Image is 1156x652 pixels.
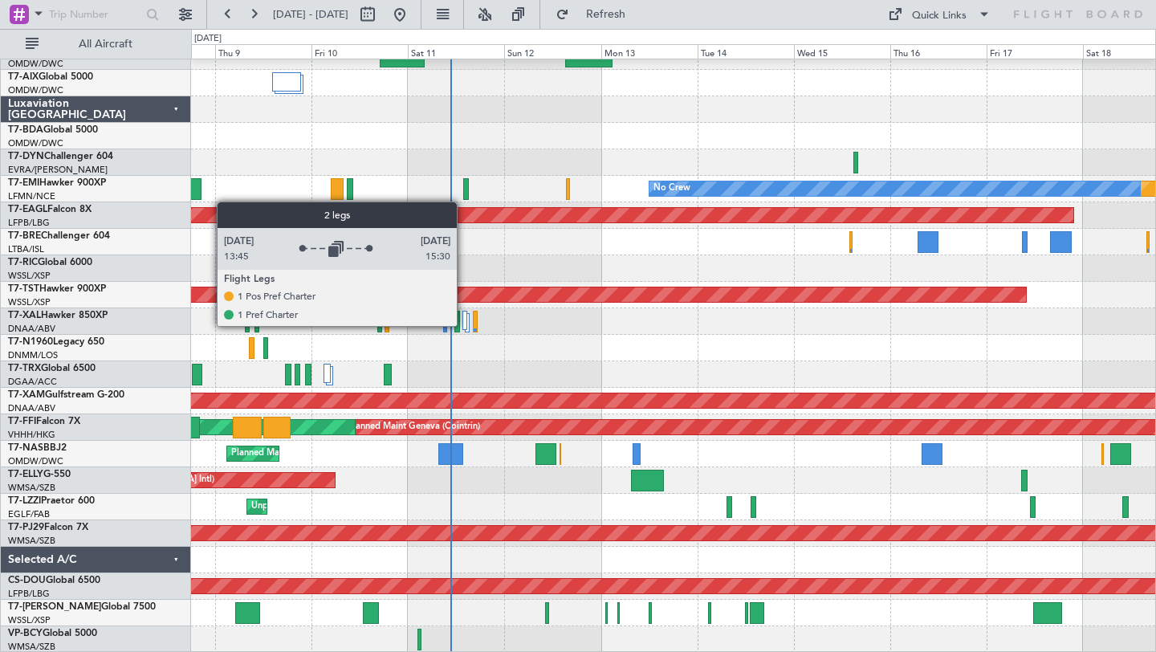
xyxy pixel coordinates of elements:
[8,296,51,308] a: WSSL/XSP
[8,614,51,626] a: WSSL/XSP
[8,349,58,361] a: DNMM/LOS
[8,496,41,506] span: T7-LZZI
[8,523,88,532] a: T7-PJ29Falcon 7X
[8,455,63,467] a: OMDW/DWC
[794,44,890,59] div: Wed 15
[8,588,50,600] a: LFPB/LBG
[8,629,97,638] a: VP-BCYGlobal 5000
[8,508,50,520] a: EGLF/FAB
[8,364,41,373] span: T7-TRX
[8,205,92,214] a: T7-EAGLFalcon 8X
[698,44,794,59] div: Tue 14
[8,205,47,214] span: T7-EAGL
[548,2,645,27] button: Refresh
[8,178,39,188] span: T7-EMI
[8,337,53,347] span: T7-N1960
[194,32,222,46] div: [DATE]
[8,311,108,320] a: T7-XALHawker 850XP
[601,44,698,59] div: Mon 13
[880,2,999,27] button: Quick Links
[18,31,174,57] button: All Aircraft
[8,231,41,241] span: T7-BRE
[8,482,55,494] a: WMSA/SZB
[653,177,690,201] div: No Crew
[8,496,95,506] a: T7-LZZIPraetor 600
[251,495,515,519] div: Unplanned Maint [GEOGRAPHIC_DATA] ([GEOGRAPHIC_DATA])
[8,417,80,426] a: T7-FFIFalcon 7X
[8,125,43,135] span: T7-BDA
[408,44,504,59] div: Sat 11
[504,44,600,59] div: Sun 12
[8,311,41,320] span: T7-XAL
[8,364,96,373] a: T7-TRXGlobal 6500
[8,602,156,612] a: T7-[PERSON_NAME]Global 7500
[215,44,311,59] div: Thu 9
[8,258,38,267] span: T7-RIC
[8,164,108,176] a: EVRA/[PERSON_NAME]
[348,415,480,439] div: Planned Maint Geneva (Cointrin)
[8,190,55,202] a: LFMN/NCE
[8,470,71,479] a: T7-ELLYG-550
[8,535,55,547] a: WMSA/SZB
[987,44,1083,59] div: Fri 17
[8,443,67,453] a: T7-NASBBJ2
[8,470,43,479] span: T7-ELLY
[42,39,169,50] span: All Aircraft
[8,629,43,638] span: VP-BCY
[8,376,57,388] a: DGAA/ACC
[890,44,987,59] div: Thu 16
[49,2,141,26] input: Trip Number
[8,217,50,229] a: LFPB/LBG
[8,576,46,585] span: CS-DOU
[8,429,55,441] a: VHHH/HKG
[8,323,55,335] a: DNAA/ABV
[8,523,44,532] span: T7-PJ29
[8,152,44,161] span: T7-DYN
[8,58,63,70] a: OMDW/DWC
[8,72,93,82] a: T7-AIXGlobal 5000
[273,7,348,22] span: [DATE] - [DATE]
[8,576,100,585] a: CS-DOUGlobal 6500
[8,417,36,426] span: T7-FFI
[8,243,44,255] a: LTBA/ISL
[8,602,101,612] span: T7-[PERSON_NAME]
[8,137,63,149] a: OMDW/DWC
[8,402,55,414] a: DNAA/ABV
[572,9,640,20] span: Refresh
[8,443,43,453] span: T7-NAS
[8,152,113,161] a: T7-DYNChallenger 604
[8,258,92,267] a: T7-RICGlobal 6000
[8,84,63,96] a: OMDW/DWC
[8,72,39,82] span: T7-AIX
[311,44,408,59] div: Fri 10
[8,125,98,135] a: T7-BDAGlobal 5000
[8,284,39,294] span: T7-TST
[8,270,51,282] a: WSSL/XSP
[912,8,967,24] div: Quick Links
[8,284,106,294] a: T7-TSTHawker 900XP
[8,337,104,347] a: T7-N1960Legacy 650
[231,442,412,466] div: Planned Maint Abuja ([PERSON_NAME] Intl)
[8,390,45,400] span: T7-XAM
[8,390,124,400] a: T7-XAMGulfstream G-200
[8,231,110,241] a: T7-BREChallenger 604
[8,178,106,188] a: T7-EMIHawker 900XP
